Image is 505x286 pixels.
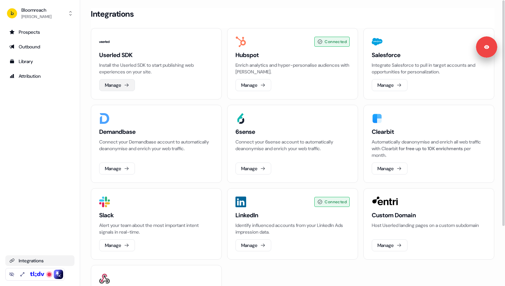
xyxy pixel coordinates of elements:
div: Integrations [9,257,70,264]
button: Manage [372,79,407,91]
div: Prospects [9,29,70,35]
div: [PERSON_NAME] [21,13,51,20]
button: Manage [235,79,271,91]
button: Manage [99,163,135,175]
p: Integrate Salesforce to pull in target accounts and opportunities for personalization. [372,62,486,75]
h3: Salesforce [372,51,486,59]
h3: Hubspot [235,51,350,59]
button: Manage [99,239,135,251]
div: Bloomreach [21,7,51,13]
button: Manage [372,239,407,251]
a: Go to templates [5,56,74,67]
button: Manage [372,163,407,175]
p: Host Userled landing pages on a custom subdomain [372,222,486,229]
a: Go to integrations [5,255,74,266]
div: Outbound [9,43,70,50]
h3: LinkedIn [235,211,350,219]
div: Automatically deanonymise and enrich all web traffic with Clearbit per month. [372,138,486,159]
button: Manage [235,163,271,175]
a: Go to attribution [5,71,74,81]
h3: Demandbase [99,128,213,136]
button: Bloomreach[PERSON_NAME] [5,5,74,21]
a: Go to prospects [5,27,74,37]
h3: 6sense [235,128,350,136]
span: Connected [325,38,347,45]
div: Library [9,58,70,65]
h3: Slack [99,211,213,219]
p: Enrich analytics and hyper-personalise audiences with [PERSON_NAME]. [235,62,350,75]
div: Attribution [9,73,70,79]
p: Alert your team about the most important intent signals in real-time. [99,222,213,235]
p: Identify influenced accounts from your LinkedIn Ads impression data. [235,222,350,235]
span: Connected [325,199,347,205]
p: Connect your 6sense account to automatically deanonymise and enrich your web traffic. [235,138,350,152]
h3: Custom Domain [372,211,486,219]
p: Install the Userled SDK to start publishing web experiences on your site. [99,62,213,75]
h3: Integrations [91,9,134,19]
h3: Clearbit [372,128,486,136]
a: Go to outbound experience [5,41,74,52]
p: Connect your Demandbase account to automatically deanonymise and enrich your web traffic. [99,138,213,152]
span: for free up to 10K enrichments [399,146,463,152]
button: Manage [99,79,135,91]
button: Manage [235,239,271,251]
h3: Userled SDK [99,51,213,59]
